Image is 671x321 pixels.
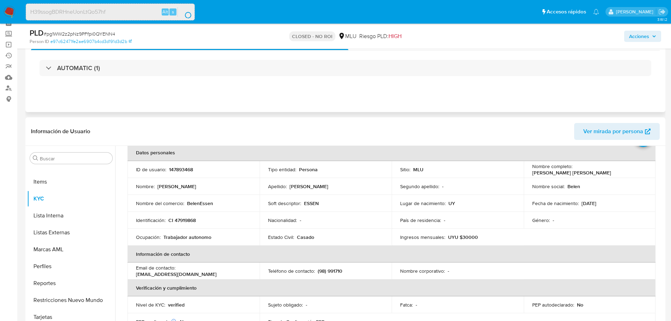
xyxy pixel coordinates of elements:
p: Ingresos mensuales : [400,234,445,240]
p: PEP autodeclarado : [532,302,574,308]
button: Marcas AML [27,241,115,258]
p: Lugar de nacimiento : [400,200,446,206]
p: - [553,217,554,223]
p: Ocupación : [136,234,161,240]
th: Datos personales [128,144,656,161]
p: UYU $30000 [448,234,478,240]
p: Género : [532,217,550,223]
p: Belen [567,183,580,190]
a: Notificaciones [593,9,599,15]
p: Apellido : [268,183,287,190]
p: ESSEN [304,200,319,206]
p: Fecha de nacimiento : [532,200,579,206]
p: Sitio : [400,166,410,173]
span: 3.161.2 [657,17,667,22]
p: [DATE] [582,200,596,206]
button: Restricciones Nuevo Mundo [27,292,115,309]
button: Acciones [624,31,661,42]
p: - [444,217,445,223]
p: No [577,302,583,308]
span: Alt [162,8,168,15]
p: Nombre del comercio : [136,200,184,206]
div: MLU [338,32,356,40]
button: Buscar [33,155,38,161]
p: - [306,302,307,308]
p: - [416,302,417,308]
p: Segundo apellido : [400,183,439,190]
p: Trabajador autonomo [163,234,211,240]
button: Ver mirada por persona [574,123,660,140]
p: UY [448,200,455,206]
p: (98) 991710 [318,268,342,274]
span: HIGH [389,32,402,40]
b: Person ID [30,38,49,45]
p: - [442,183,443,190]
p: País de residencia : [400,217,441,223]
div: AUTOMATIC (1) [39,60,651,76]
span: Accesos rápidos [547,8,586,16]
button: KYC [27,190,115,207]
p: Teléfono de contacto : [268,268,315,274]
input: Buscar [40,155,110,162]
button: Listas Externas [27,224,115,241]
a: e97c62471fe2ae6907b4cd3d191d3d2b [50,38,132,45]
p: - [300,217,301,223]
span: Ver mirada por persona [583,123,643,140]
span: s [172,8,174,15]
p: ID de usuario : [136,166,166,173]
p: Fatca : [400,302,413,308]
button: search-icon [178,7,192,17]
p: Nivel de KYC : [136,302,165,308]
p: 147893468 [169,166,193,173]
span: Riesgo PLD: [359,32,402,40]
button: Lista Interna [27,207,115,224]
p: Tipo entidad : [268,166,296,173]
p: Estado Civil : [268,234,294,240]
button: Perfiles [27,258,115,275]
h1: Información de Usuario [31,128,90,135]
p: MLU [413,166,423,173]
p: Casado [297,234,314,240]
p: Email de contacto : [136,265,175,271]
th: Información de contacto [128,246,656,263]
th: Verificación y cumplimiento [128,279,656,296]
p: Identificación : [136,217,166,223]
p: Soft descriptor : [268,200,301,206]
p: CLOSED - NO ROI [289,31,335,41]
input: Buscar usuario o caso... [26,7,194,17]
p: Nombre corporativo : [400,268,445,274]
p: Persona [299,166,318,173]
p: Nombre : [136,183,155,190]
span: Acciones [629,31,649,42]
p: Sujeto obligado : [268,302,303,308]
button: Items [27,173,115,190]
p: Nacionalidad : [268,217,297,223]
span: # pg1WW2z2pNz9PFfpi0QYENN4 [44,30,115,37]
b: PLD [30,27,44,38]
p: verified [168,302,185,308]
p: [PERSON_NAME] [PERSON_NAME] [532,169,611,176]
a: Salir [658,8,666,16]
p: [PERSON_NAME] [157,183,196,190]
p: - [448,268,449,274]
p: giorgio.franco@mercadolibre.com [616,8,656,15]
button: Reportes [27,275,115,292]
p: Nombre completo : [532,163,572,169]
p: CI 47919868 [168,217,196,223]
h3: AUTOMATIC (1) [57,64,100,72]
p: Nombre social : [532,183,565,190]
p: BelenEssen [187,200,213,206]
p: [PERSON_NAME] [290,183,328,190]
p: [EMAIL_ADDRESS][DOMAIN_NAME] [136,271,217,277]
